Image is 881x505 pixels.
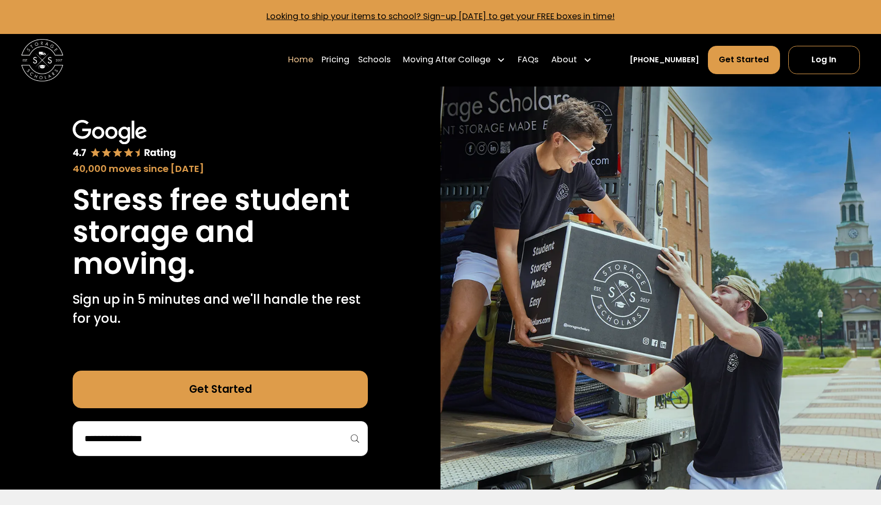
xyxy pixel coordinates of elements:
div: About [547,45,596,75]
div: 40,000 moves since [DATE] [73,162,368,176]
a: FAQs [518,45,538,75]
a: Home [288,45,313,75]
div: Moving After College [399,45,510,75]
img: Storage Scholars main logo [21,39,63,81]
img: Google 4.7 star rating [73,120,176,160]
div: About [551,54,577,66]
a: Get Started [73,371,368,409]
a: Log In [788,46,860,74]
a: Looking to ship your items to school? Sign-up [DATE] to get your FREE boxes in time! [266,10,615,22]
a: Pricing [321,45,349,75]
a: [PHONE_NUMBER] [630,55,699,65]
img: Storage Scholars makes moving and storage easy. [440,86,881,490]
p: Sign up in 5 minutes and we'll handle the rest for you. [73,290,368,328]
a: Schools [358,45,391,75]
div: Moving After College [403,54,490,66]
h1: Stress free student storage and moving. [73,184,368,280]
a: Get Started [708,46,780,74]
